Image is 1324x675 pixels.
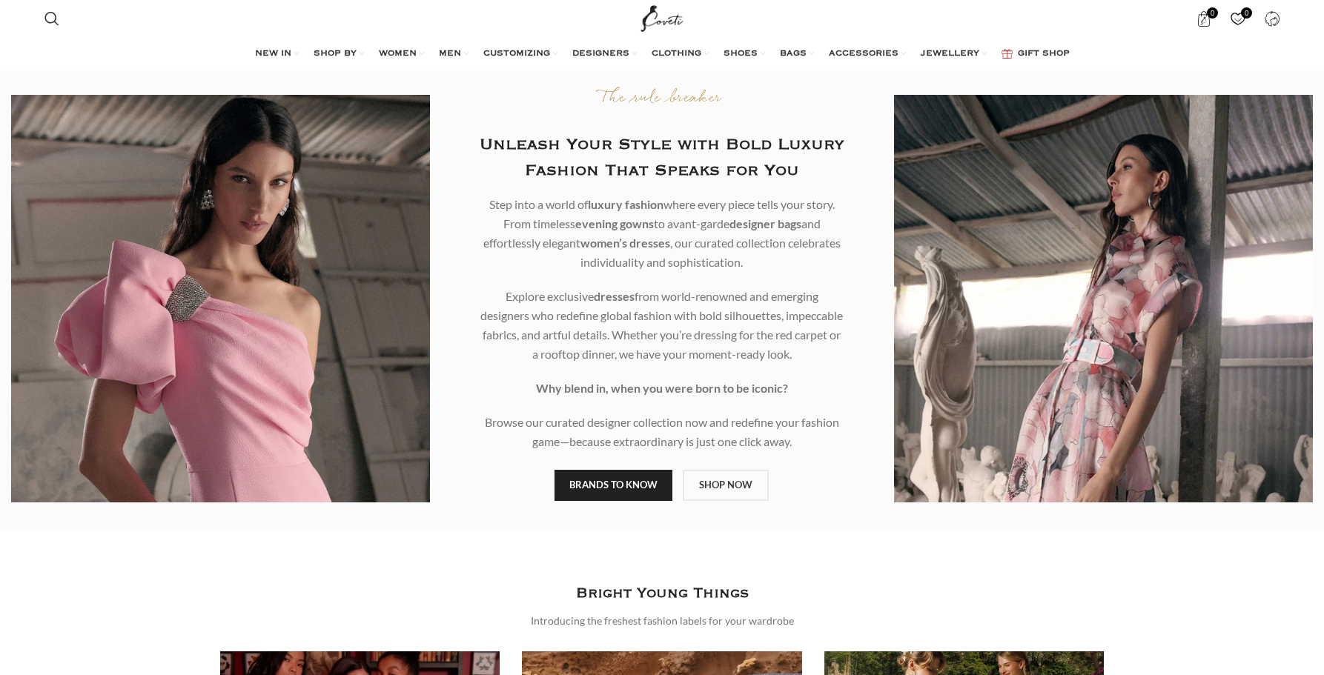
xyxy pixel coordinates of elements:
a: BAGS [780,39,814,69]
b: women’s dresses [580,236,670,250]
b: luxury fashion [588,197,663,211]
span: JEWELLERY [921,48,979,60]
p: Step into a world of where every piece tells your story. From timeless to avant-garde and effortl... [480,195,843,272]
p: The rule breaker [452,88,871,110]
span: CUSTOMIZING [483,48,550,60]
img: GiftBag [1002,49,1013,59]
a: ACCESSORIES [829,39,906,69]
a: BRANDS TO KNOW [555,470,672,501]
span: BAGS [780,48,807,60]
p: Browse our curated designer collection now and redefine your fashion game—because extraordinary i... [480,413,843,451]
a: CUSTOMIZING [483,39,557,69]
div: Main navigation [37,39,1288,69]
span: ACCESSORIES [829,48,898,60]
a: MEN [439,39,469,69]
span: DESIGNERS [572,48,629,60]
p: Explore exclusive from world-renowned and emerging designers who redefine global fashion with bol... [480,287,843,364]
a: 0 [1188,4,1219,33]
a: WOMEN [379,39,424,69]
div: Introducing the freshest fashion labels for your wardrobe [531,613,794,629]
a: Search [37,4,67,33]
a: GIFT SHOP [1002,39,1070,69]
span: SHOES [724,48,758,60]
b: dresses [594,289,635,303]
a: Site logo [638,11,687,24]
span: MEN [439,48,461,60]
h3: Bright Young Things [576,582,749,605]
a: JEWELLERY [921,39,987,69]
a: SHOES [724,39,765,69]
span: WOMEN [379,48,417,60]
a: SHOP BY [314,39,364,69]
a: 0 [1222,4,1253,33]
b: evening gowns [575,216,654,230]
b: designer bags [729,216,801,230]
span: SHOP BY [314,48,357,60]
strong: Why blend in, when you were born to be iconic? [536,381,788,395]
span: 0 [1241,7,1252,19]
a: CLOTHING [652,39,709,69]
span: NEW IN [255,48,291,60]
span: GIFT SHOP [1018,48,1070,60]
a: NEW IN [255,39,299,69]
span: 0 [1207,7,1218,19]
div: My Wishlist [1222,4,1253,33]
span: CLOTHING [652,48,701,60]
a: SHOP NOW [683,470,769,501]
h2: Unleash Your Style with Bold Luxury Fashion That Speaks for You [452,132,871,184]
a: DESIGNERS [572,39,637,69]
